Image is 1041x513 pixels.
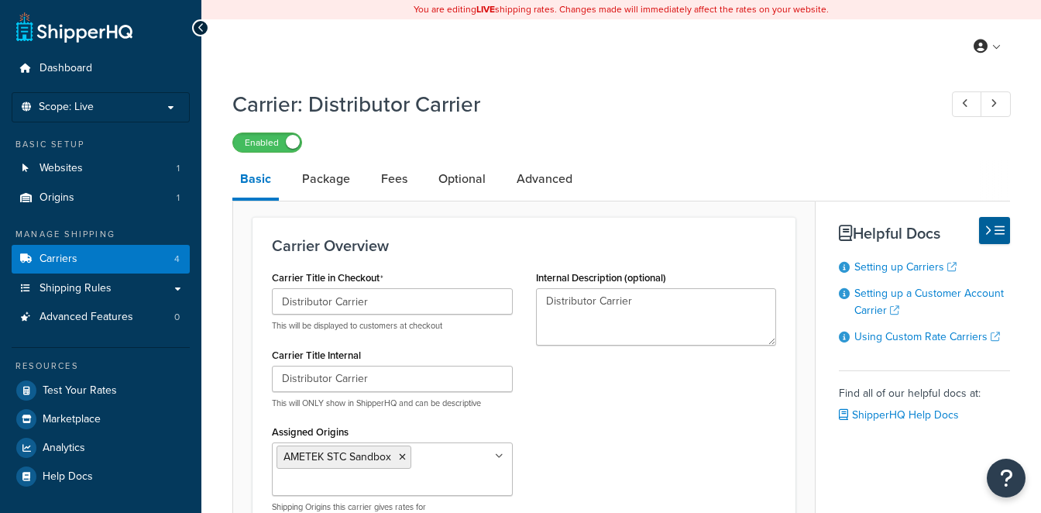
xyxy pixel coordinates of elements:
a: Next Record [981,91,1011,117]
label: Carrier Title in Checkout [272,272,383,284]
a: Analytics [12,434,190,462]
li: Carriers [12,245,190,274]
label: Internal Description (optional) [536,272,666,284]
a: Test Your Rates [12,377,190,405]
li: Origins [12,184,190,212]
span: 4 [174,253,180,266]
span: 1 [177,191,180,205]
div: Resources [12,360,190,373]
span: Carriers [40,253,77,266]
div: Basic Setup [12,138,190,151]
label: Carrier Title Internal [272,349,361,361]
li: Advanced Features [12,303,190,332]
a: Optional [431,160,493,198]
span: Test Your Rates [43,384,117,398]
a: Basic [232,160,279,201]
h1: Carrier: Distributor Carrier [232,89,923,119]
p: This will ONLY show in ShipperHQ and can be descriptive [272,398,513,409]
span: 1 [177,162,180,175]
span: Help Docs [43,470,93,484]
a: Help Docs [12,463,190,491]
a: Previous Record [952,91,982,117]
a: Fees [373,160,415,198]
a: Advanced [509,160,580,198]
a: Setting up Carriers [854,259,957,275]
button: Hide Help Docs [979,217,1010,244]
a: Origins1 [12,184,190,212]
span: Websites [40,162,83,175]
a: Package [294,160,358,198]
span: Shipping Rules [40,282,112,295]
span: Advanced Features [40,311,133,324]
span: Analytics [43,442,85,455]
button: Open Resource Center [987,459,1026,498]
a: Marketplace [12,405,190,433]
p: Shipping Origins this carrier gives rates for [272,501,513,513]
textarea: Distributor Carrier [536,288,777,346]
a: Websites1 [12,154,190,183]
p: This will be displayed to customers at checkout [272,320,513,332]
a: Shipping Rules [12,274,190,303]
label: Enabled [233,133,301,152]
label: Assigned Origins [272,426,349,438]
a: Dashboard [12,54,190,83]
div: Manage Shipping [12,228,190,241]
a: Carriers4 [12,245,190,274]
span: Dashboard [40,62,92,75]
a: Setting up a Customer Account Carrier [854,285,1004,318]
b: LIVE [476,2,495,16]
span: AMETEK STC Sandbox [283,449,391,465]
span: Marketplace [43,413,101,426]
h3: Helpful Docs [839,225,1010,242]
span: Scope: Live [39,101,94,114]
a: Advanced Features0 [12,303,190,332]
h3: Carrier Overview [272,237,776,254]
div: Find all of our helpful docs at: [839,370,1010,426]
span: Origins [40,191,74,205]
span: 0 [174,311,180,324]
li: Websites [12,154,190,183]
a: Using Custom Rate Carriers [854,329,1000,345]
a: ShipperHQ Help Docs [839,407,959,423]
